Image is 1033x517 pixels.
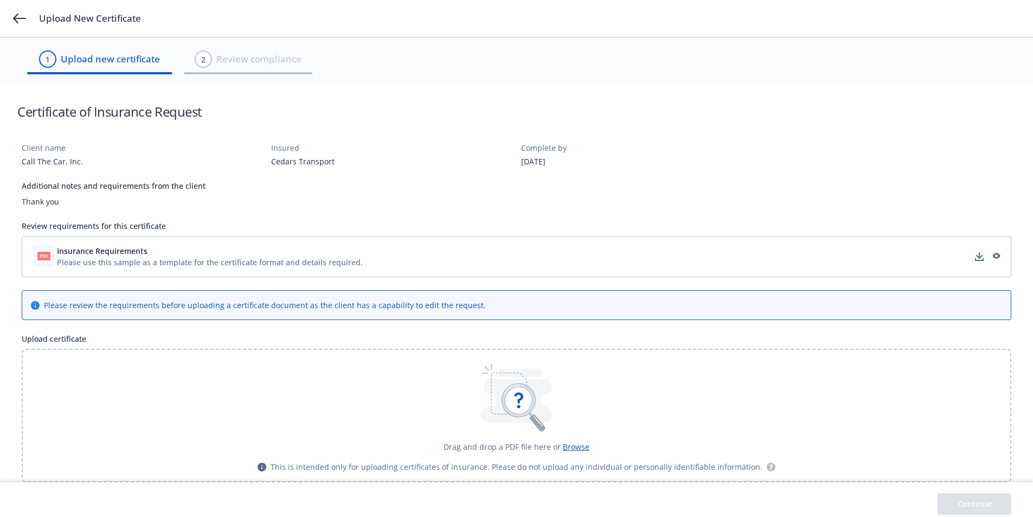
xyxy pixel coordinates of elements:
div: Client name [22,142,262,154]
a: download [973,250,986,263]
button: Insurance Requirements [57,245,363,257]
span: Upload new certificate [61,52,160,66]
span: This is intended only for uploading certificates of insurance. Please do not upload any individua... [271,461,762,473]
div: [DATE] [521,156,762,167]
div: 1 [46,54,50,65]
div: Drag and drop a PDF file here or [444,441,589,452]
span: Browse [563,442,589,452]
span: Upload New Certificate [39,12,141,25]
h1: Certificate of Insurance Request [17,103,202,120]
div: Review requirements for this certificate [22,220,1011,232]
div: Additional notes and requirements from the client [22,180,1011,192]
div: Thank you [22,196,1011,207]
div: Insurance RequirementsPlease use this sample as a template for the certificate format and details... [22,236,1011,277]
div: Please use this sample as a template for the certificate format and details required. [57,257,363,268]
div: Insured [271,142,512,154]
div: Drag and drop a PDF file here or BrowseThis is intended only for uploading certificates of insura... [22,349,1011,482]
div: Call The Car, Inc. [22,156,262,167]
div: Upload certificate [22,333,1011,344]
div: Cedars Transport [271,156,512,167]
a: preview [989,250,1002,263]
div: Complete by [521,142,762,154]
div: Please review the requirements before uploading a certificate document as the client has a capabi... [44,299,486,311]
span: Review compliance [216,52,301,66]
div: 2 [201,54,206,65]
span: Insurance Requirements [57,245,147,257]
